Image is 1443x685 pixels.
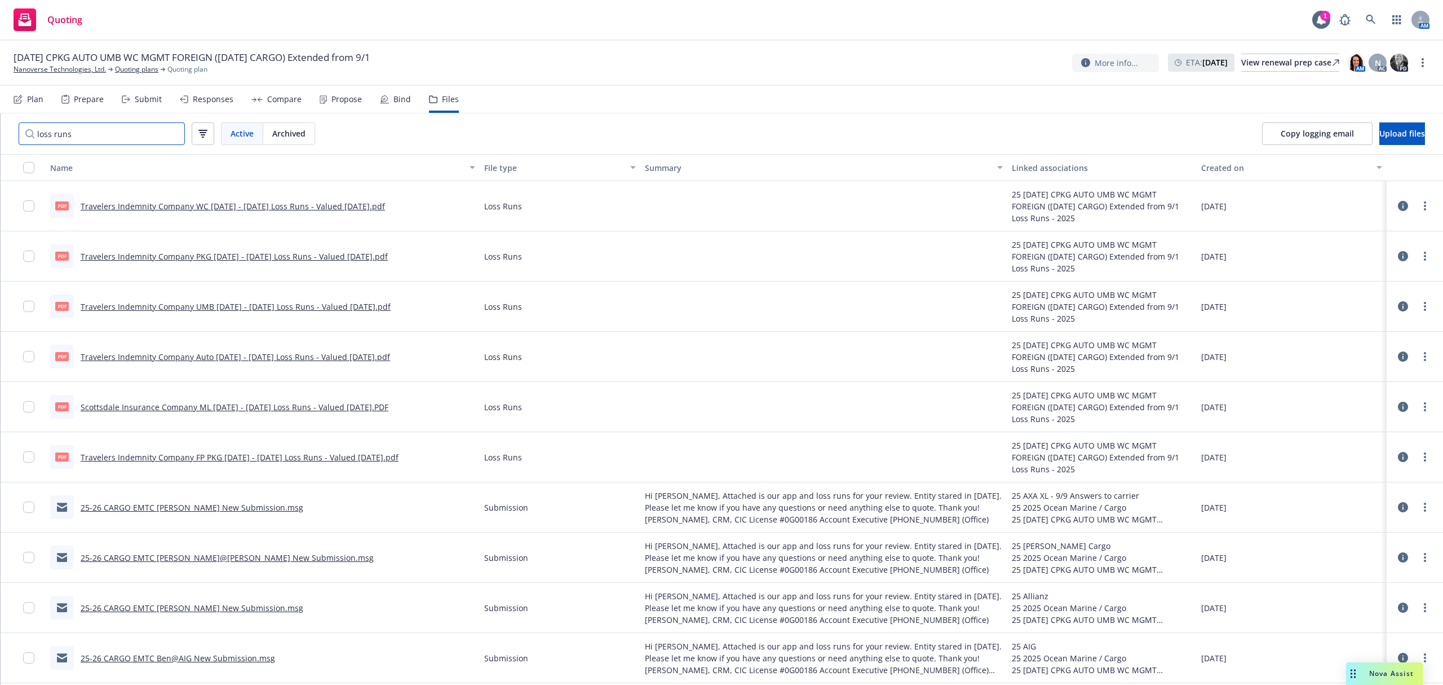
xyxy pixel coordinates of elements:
[1201,301,1227,313] span: [DATE]
[1346,662,1360,685] div: Drag to move
[23,602,34,613] input: Toggle Row Selected
[1201,602,1227,614] span: [DATE]
[55,402,69,411] span: PDF
[1012,490,1193,502] div: 25 AXA XL - 9/9 Answers to carrier
[1095,57,1138,69] span: More info...
[55,352,69,361] span: pdf
[1007,154,1197,181] button: Linked associations
[331,95,362,104] div: Propose
[1418,551,1432,564] a: more
[1012,339,1193,363] div: 25 [DATE] CPKG AUTO UMB WC MGMT FOREIGN ([DATE] CARGO) Extended from 9/1
[23,502,34,513] input: Toggle Row Selected
[1012,590,1193,602] div: 25 Allianz
[1418,400,1432,414] a: more
[1201,351,1227,363] span: [DATE]
[231,128,254,139] span: Active
[81,653,275,664] a: 25-26 CARGO EMTC Ben@AIG New Submission.msg
[1012,188,1193,212] div: 25 [DATE] CPKG AUTO UMB WC MGMT FOREIGN ([DATE] CARGO) Extended from 9/1
[1201,652,1227,664] span: [DATE]
[55,252,69,260] span: pdf
[1012,513,1193,525] div: 25 [DATE] CPKG AUTO UMB WC MGMT FOREIGN ([DATE] CARGO) Extended from 9/1
[1241,54,1339,71] div: View renewal prep case
[1012,463,1193,475] div: Loss Runs - 2025
[1012,313,1193,324] div: Loss Runs - 2025
[1418,249,1432,263] a: more
[1012,552,1193,564] div: 25 2025 Ocean Marine / Cargo
[23,652,34,664] input: Toggle Row Selected
[23,401,34,412] input: Toggle Row Selected
[484,162,623,174] div: File type
[23,301,34,312] input: Toggle Row Selected
[1012,664,1193,676] div: 25 [DATE] CPKG AUTO UMB WC MGMT FOREIGN ([DATE] CARGO) Extended from 9/1
[1012,389,1193,413] div: 25 [DATE] CPKG AUTO UMB WC MGMT FOREIGN ([DATE] CARGO) Extended from 9/1
[193,95,233,104] div: Responses
[1012,440,1193,463] div: 25 [DATE] CPKG AUTO UMB WC MGMT FOREIGN ([DATE] CARGO) Extended from 9/1
[81,402,388,412] a: Scottsdale Insurance Company ML [DATE] - [DATE] Loss Runs - Valued [DATE].PDF
[1012,363,1193,375] div: Loss Runs - 2025
[115,64,158,74] a: Quoting plans
[81,603,303,613] a: 25-26 CARGO EMTC [PERSON_NAME] New Submission.msg
[1418,199,1432,213] a: more
[1281,128,1354,139] span: Copy logging email
[1418,601,1432,614] a: more
[480,154,640,181] button: File type
[1197,154,1387,181] button: Created on
[1386,8,1408,31] a: Switch app
[50,162,463,174] div: Name
[484,602,528,614] span: Submission
[1390,54,1408,72] img: photo
[81,301,391,312] a: Travelers Indemnity Company UMB [DATE] - [DATE] Loss Runs - Valued [DATE].pdf
[1012,262,1193,274] div: Loss Runs - 2025
[1241,54,1339,72] a: View renewal prep case
[1201,552,1227,564] span: [DATE]
[484,652,528,664] span: Submission
[74,95,104,104] div: Prepare
[1012,614,1193,626] div: 25 [DATE] CPKG AUTO UMB WC MGMT FOREIGN ([DATE] CARGO) Extended from 9/1
[442,95,459,104] div: Files
[393,95,411,104] div: Bind
[1012,502,1193,513] div: 25 2025 Ocean Marine / Cargo
[23,200,34,212] input: Toggle Row Selected
[645,640,1003,676] span: Hi [PERSON_NAME], Attached is our app and loss runs for your review. Entity stared in [DATE]. Ple...
[1375,57,1381,69] span: N
[645,590,1003,626] span: Hi [PERSON_NAME], Attached is our app and loss runs for your review. Entity stared in [DATE]. Ple...
[484,451,522,463] span: Loss Runs
[1186,56,1228,68] span: ETA :
[1262,122,1373,145] button: Copy logging email
[1369,669,1414,678] span: Nova Assist
[1379,122,1425,145] button: Upload files
[55,201,69,210] span: pdf
[19,122,185,145] input: Search by keyword...
[1201,162,1370,174] div: Created on
[1012,162,1193,174] div: Linked associations
[46,154,480,181] button: Name
[1347,54,1365,72] img: photo
[81,452,399,463] a: Travelers Indemnity Company FP PKG [DATE] - [DATE] Loss Runs - Valued [DATE].pdf
[1201,502,1227,513] span: [DATE]
[484,351,522,363] span: Loss Runs
[1012,602,1193,614] div: 25 2025 Ocean Marine / Cargo
[1012,212,1193,224] div: Loss Runs - 2025
[1418,651,1432,665] a: more
[1012,239,1193,262] div: 25 [DATE] CPKG AUTO UMB WC MGMT FOREIGN ([DATE] CARGO) Extended from 9/1
[1418,350,1432,363] a: more
[1379,128,1425,139] span: Upload files
[484,200,522,212] span: Loss Runs
[1201,401,1227,413] span: [DATE]
[14,64,106,74] a: Nanoverse Technologies, Ltd.
[1201,251,1227,262] span: [DATE]
[1012,564,1193,576] div: 25 [DATE] CPKG AUTO UMB WC MGMT FOREIGN ([DATE] CARGO) Extended from 9/1
[272,128,306,139] span: Archived
[23,251,34,262] input: Toggle Row Selected
[1202,57,1228,68] strong: [DATE]
[47,15,82,24] span: Quoting
[167,64,207,74] span: Quoting plan
[1346,662,1423,685] button: Nova Assist
[645,490,1003,525] span: Hi [PERSON_NAME], Attached is our app and loss runs for your review. Entity stared in [DATE]. Ple...
[135,95,162,104] div: Submit
[1418,450,1432,464] a: more
[1416,56,1429,69] a: more
[23,552,34,563] input: Toggle Row Selected
[1418,300,1432,313] a: more
[81,502,303,513] a: 25-26 CARGO EMTC [PERSON_NAME] New Submission.msg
